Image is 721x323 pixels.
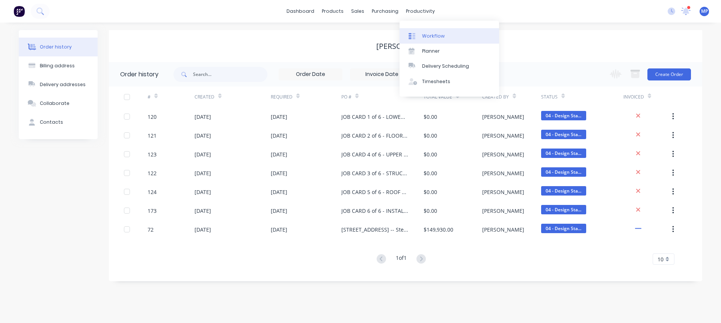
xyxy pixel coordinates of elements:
[482,113,524,121] div: [PERSON_NAME]
[19,94,98,113] button: Collaborate
[19,38,98,56] button: Order history
[40,44,72,50] div: Order history
[195,86,271,107] div: Created
[148,132,157,140] div: 121
[271,169,287,177] div: [DATE]
[647,68,691,80] button: Create Order
[541,224,586,233] span: 04 - Design Sta...
[482,169,524,177] div: [PERSON_NAME]
[40,119,63,126] div: Contacts
[541,167,586,177] span: 04 - Design Sta...
[422,63,469,70] div: Delivery Scheduling
[341,86,424,107] div: PO #
[482,150,524,158] div: [PERSON_NAME]
[148,113,157,121] div: 120
[623,86,670,107] div: Invoiced
[422,78,450,85] div: Timesheets
[341,132,409,140] div: JOB CARD 2 of 6 - FLOOR JOISTS | [STREET_ADDRESS]
[623,94,644,100] div: Invoiced
[482,188,524,196] div: [PERSON_NAME]
[424,113,437,121] div: $0.00
[424,132,437,140] div: $0.00
[148,226,154,234] div: 72
[424,226,453,234] div: $149,930.00
[19,113,98,132] button: Contacts
[195,169,211,177] div: [DATE]
[148,94,151,100] div: #
[148,169,157,177] div: 122
[40,100,69,107] div: Collaborate
[701,8,708,15] span: MP
[482,226,524,234] div: [PERSON_NAME]
[400,44,499,59] a: Planner
[422,33,445,39] div: Workflow
[341,150,409,158] div: JOB CARD 4 of 6 - UPPER WALL FRAMES | [STREET_ADDRESS]
[318,6,347,17] div: products
[658,255,664,263] span: 10
[482,86,541,107] div: Created By
[271,113,287,121] div: [DATE]
[40,81,86,88] div: Delivery addresses
[195,113,211,121] div: [DATE]
[279,69,342,80] input: Order Date
[400,59,499,74] a: Delivery Scheduling
[396,254,407,265] div: 1 of 1
[541,149,586,158] span: 04 - Design Sta...
[271,132,287,140] div: [DATE]
[341,94,351,100] div: PO #
[148,188,157,196] div: 124
[271,226,287,234] div: [DATE]
[195,188,211,196] div: [DATE]
[120,70,158,79] div: Order history
[271,188,287,196] div: [DATE]
[271,207,287,215] div: [DATE]
[14,6,25,17] img: Factory
[271,86,341,107] div: Required
[402,6,439,17] div: productivity
[400,28,499,43] a: Workflow
[341,169,409,177] div: JOB CARD 3 of 6 - STRUCTURAL STEEL | [STREET_ADDRESS]
[482,132,524,140] div: [PERSON_NAME]
[368,6,402,17] div: purchasing
[350,69,413,80] input: Invoice Date
[541,186,586,196] span: 04 - Design Sta...
[195,150,211,158] div: [DATE]
[19,56,98,75] button: Billing address
[424,150,437,158] div: $0.00
[341,188,409,196] div: JOB CARD 5 of 6 - ROOF TRUSSES | [STREET_ADDRESS],
[148,150,157,158] div: 123
[541,86,623,107] div: Status
[422,48,440,55] div: Planner
[193,67,267,82] input: Search...
[283,6,318,17] a: dashboard
[271,150,287,158] div: [DATE]
[148,86,195,107] div: #
[400,74,499,89] a: Timesheets
[424,188,437,196] div: $0.00
[195,226,211,234] div: [DATE]
[541,111,586,120] span: 04 - Design Sta...
[482,207,524,215] div: [PERSON_NAME]
[341,226,409,234] div: [STREET_ADDRESS] -- Steel Framing - Rev 4
[195,207,211,215] div: [DATE]
[541,130,586,139] span: 04 - Design Sta...
[541,94,558,100] div: Status
[148,207,157,215] div: 173
[424,207,437,215] div: $0.00
[376,42,435,51] div: [PERSON_NAME]
[195,132,211,140] div: [DATE]
[341,207,409,215] div: JOB CARD 6 of 6 - INSTALLATION | [STREET_ADDRESS][PERSON_NAME]
[40,62,75,69] div: Billing address
[195,94,214,100] div: Created
[19,75,98,94] button: Delivery addresses
[271,94,293,100] div: Required
[347,6,368,17] div: sales
[341,113,409,121] div: JOB CARD 1 of 6 - LOWER WALL FRAMES | [STREET_ADDRESS]
[541,205,586,214] span: 04 - Design Sta...
[424,169,437,177] div: $0.00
